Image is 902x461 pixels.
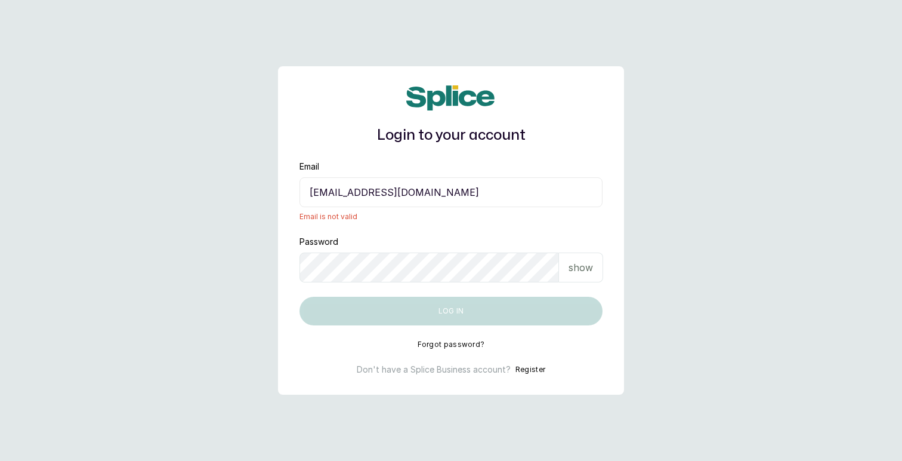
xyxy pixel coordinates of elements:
label: Password [299,236,338,248]
h1: Login to your account [299,125,603,146]
input: email@acme.com [299,177,603,207]
span: Email is not valid [299,212,603,222]
button: Register [515,364,545,376]
label: Email [299,161,319,173]
button: Log in [299,297,603,325]
p: show [569,260,593,275]
button: Forgot password? [418,340,485,349]
p: Don't have a Splice Business account? [357,364,511,376]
